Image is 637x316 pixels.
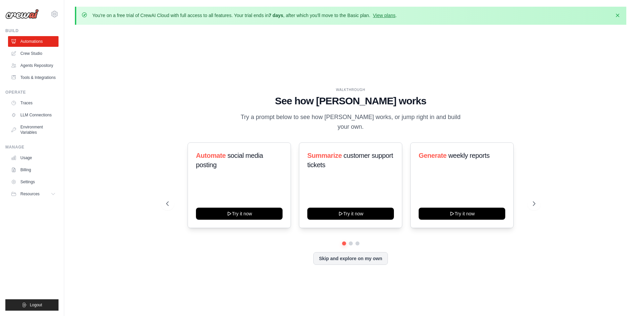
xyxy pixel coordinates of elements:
[307,208,394,220] button: Try it now
[8,48,59,59] a: Crew Studio
[238,112,463,132] p: Try a prompt below to see how [PERSON_NAME] works, or jump right in and build your own.
[8,36,59,47] a: Automations
[419,152,447,159] span: Generate
[8,189,59,199] button: Resources
[8,122,59,138] a: Environment Variables
[307,152,393,169] span: customer support tickets
[8,60,59,71] a: Agents Repository
[196,152,263,169] span: social media posting
[8,177,59,187] a: Settings
[269,13,283,18] strong: 7 days
[92,12,397,19] p: You're on a free trial of CrewAI Cloud with full access to all features. Your trial ends in , aft...
[196,208,283,220] button: Try it now
[5,28,59,33] div: Build
[8,110,59,120] a: LLM Connections
[5,9,39,19] img: Logo
[30,302,42,308] span: Logout
[8,98,59,108] a: Traces
[448,152,490,159] span: weekly reports
[166,95,535,107] h1: See how [PERSON_NAME] works
[307,152,342,159] span: Summarize
[373,13,395,18] a: View plans
[8,165,59,175] a: Billing
[313,252,388,265] button: Skip and explore on my own
[5,144,59,150] div: Manage
[5,299,59,311] button: Logout
[196,152,226,159] span: Automate
[419,208,505,220] button: Try it now
[166,87,535,92] div: WALKTHROUGH
[20,191,39,197] span: Resources
[8,152,59,163] a: Usage
[8,72,59,83] a: Tools & Integrations
[5,90,59,95] div: Operate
